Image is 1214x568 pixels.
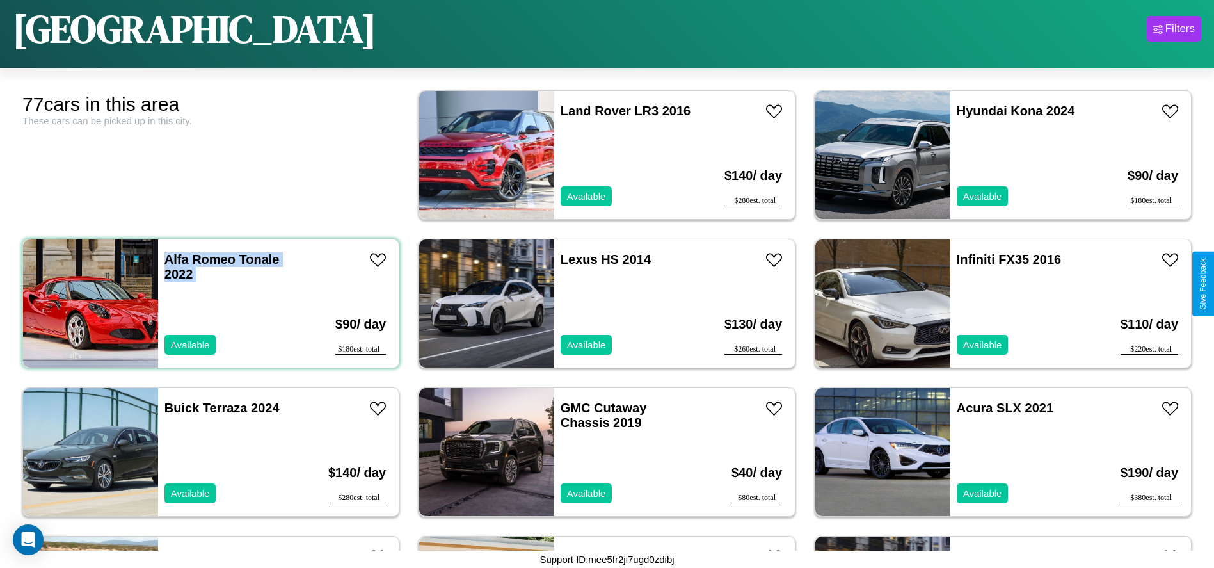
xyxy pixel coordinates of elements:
[164,549,292,564] a: Subaru Solterra 2014
[561,401,646,430] a: GMC Cutaway Chassis 2019
[1128,196,1178,206] div: $ 180 est. total
[1165,22,1195,35] div: Filters
[13,524,44,555] div: Open Intercom Messenger
[1128,156,1178,196] h3: $ 90 / day
[724,156,782,196] h3: $ 140 / day
[724,345,782,355] div: $ 260 est. total
[164,401,280,415] a: Buick Terraza 2024
[561,549,684,564] a: Lincoln Zephyr 2021
[1121,493,1178,503] div: $ 380 est. total
[328,453,386,493] h3: $ 140 / day
[561,252,651,266] a: Lexus HS 2014
[335,304,386,345] h3: $ 90 / day
[22,93,399,115] div: 77 cars in this area
[567,336,606,353] p: Available
[963,485,1002,502] p: Available
[963,188,1002,205] p: Available
[1121,304,1178,345] h3: $ 110 / day
[731,493,782,503] div: $ 80 est. total
[957,401,1053,415] a: Acura SLX 2021
[731,453,782,493] h3: $ 40 / day
[13,3,376,55] h1: [GEOGRAPHIC_DATA]
[335,345,386,355] div: $ 180 est. total
[963,336,1002,353] p: Available
[1199,258,1208,310] div: Give Feedback
[171,485,210,502] p: Available
[724,304,782,345] h3: $ 130 / day
[1121,345,1178,355] div: $ 220 est. total
[1147,16,1201,42] button: Filters
[957,104,1075,118] a: Hyundai Kona 2024
[724,196,782,206] div: $ 280 est. total
[561,104,691,118] a: Land Rover LR3 2016
[957,252,1061,266] a: Infiniti FX35 2016
[957,549,1047,564] a: Lexus RX 2021
[539,551,674,568] p: Support ID: mee5fr2ji7ugd0zdibj
[328,493,386,503] div: $ 280 est. total
[164,252,280,281] a: Alfa Romeo Tonale 2022
[1121,453,1178,493] h3: $ 190 / day
[567,188,606,205] p: Available
[171,336,210,353] p: Available
[22,115,399,126] div: These cars can be picked up in this city.
[567,485,606,502] p: Available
